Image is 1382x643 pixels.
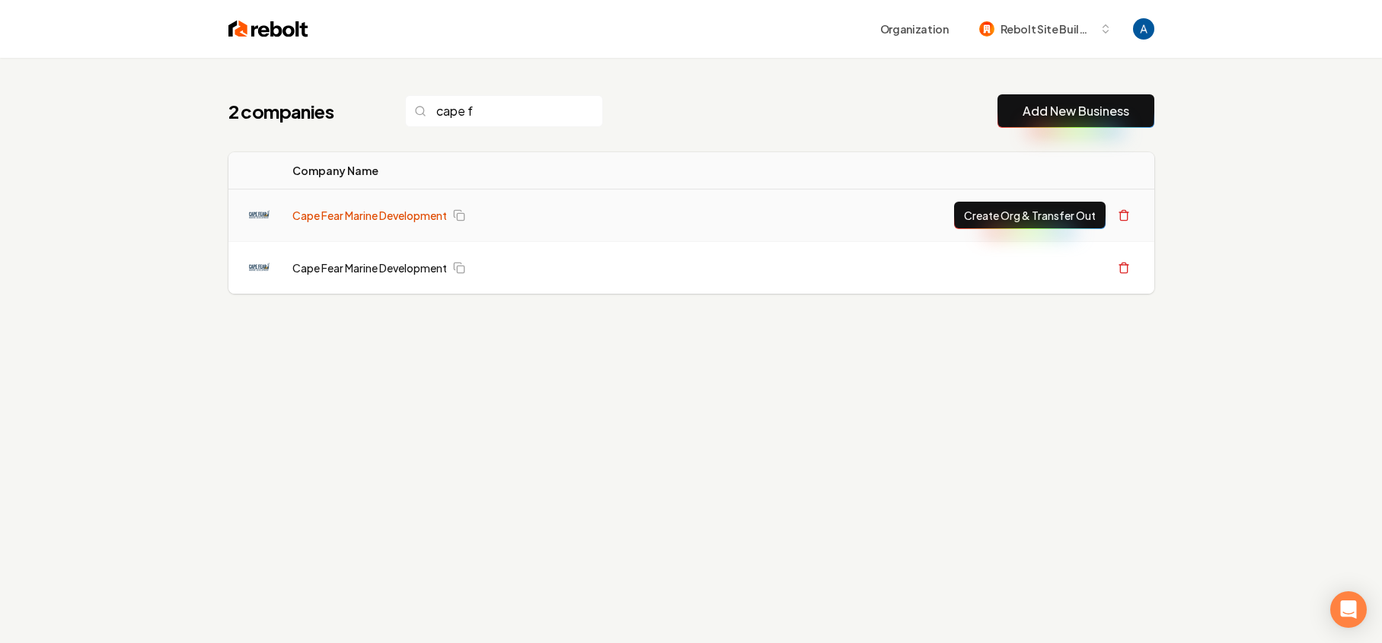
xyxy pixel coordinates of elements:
img: Rebolt Site Builder [979,21,994,37]
button: Add New Business [997,94,1154,128]
a: Add New Business [1023,102,1129,120]
button: Create Org & Transfer Out [954,202,1106,229]
a: Cape Fear Marine Development [292,208,447,223]
img: Rebolt Logo [228,18,308,40]
img: Cape Fear Marine Development logo [247,256,271,280]
input: Search... [405,95,603,127]
img: Andrew Magana [1133,18,1154,40]
button: Organization [871,15,958,43]
button: Open user button [1133,18,1154,40]
img: Cape Fear Marine Development logo [247,203,271,228]
a: Cape Fear Marine Development [292,260,447,275]
span: Rebolt Site Builder [1001,21,1093,37]
div: Open Intercom Messenger [1330,591,1367,628]
th: Company Name [280,152,701,189]
h1: 2 companies [228,99,375,123]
